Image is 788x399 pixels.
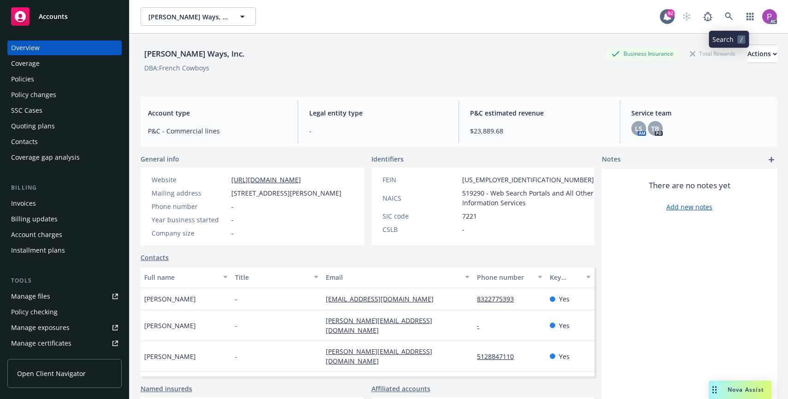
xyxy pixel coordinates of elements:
[7,4,122,29] a: Accounts
[309,108,448,118] span: Legal entity type
[666,9,675,17] div: 92
[7,320,122,335] a: Manage exposures
[7,276,122,285] div: Tools
[631,108,770,118] span: Service team
[7,336,122,351] a: Manage certificates
[322,266,473,288] button: Email
[607,48,678,59] div: Business Insurance
[7,103,122,118] a: SSC Cases
[235,352,237,361] span: -
[741,7,759,26] a: Switch app
[11,289,50,304] div: Manage files
[144,294,196,304] span: [PERSON_NAME]
[762,9,777,24] img: photo
[11,336,71,351] div: Manage certificates
[462,225,465,234] span: -
[11,40,40,55] div: Overview
[766,154,777,165] a: add
[7,305,122,319] a: Policy checking
[141,7,256,26] button: [PERSON_NAME] Ways, Inc.
[144,321,196,330] span: [PERSON_NAME]
[144,63,209,73] div: DBA: French Cowboys
[17,369,86,378] span: Open Client Navigator
[231,202,234,211] span: -
[559,352,570,361] span: Yes
[148,126,287,136] span: P&C - Commercial lines
[11,305,58,319] div: Policy checking
[231,188,341,198] span: [STREET_ADDRESS][PERSON_NAME]
[235,272,308,282] div: Title
[141,384,192,393] a: Named insureds
[470,126,609,136] span: $23,889.68
[559,321,570,330] span: Yes
[231,228,234,238] span: -
[11,243,65,258] div: Installment plans
[477,272,532,282] div: Phone number
[550,272,581,282] div: Key contact
[11,212,58,226] div: Billing updates
[371,384,430,393] a: Affiliated accounts
[747,45,777,63] div: Actions
[231,266,322,288] button: Title
[7,72,122,87] a: Policies
[11,134,38,149] div: Contacts
[148,12,228,22] span: [PERSON_NAME] Ways, Inc.
[231,175,301,184] a: [URL][DOMAIN_NAME]
[11,87,56,102] div: Policy changes
[473,266,546,288] button: Phone number
[649,180,730,191] span: There are no notes yet
[326,347,432,365] a: [PERSON_NAME][EMAIL_ADDRESS][DOMAIN_NAME]
[231,215,234,225] span: -
[559,294,570,304] span: Yes
[144,352,196,361] span: [PERSON_NAME]
[728,386,764,393] span: Nova Assist
[685,48,740,59] div: Total Rewards
[635,124,642,133] span: LS
[235,321,237,330] span: -
[7,87,122,102] a: Policy changes
[152,188,228,198] div: Mailing address
[11,196,36,211] div: Invoices
[666,202,712,212] a: Add new notes
[477,295,521,303] a: 8322775393
[7,227,122,242] a: Account charges
[11,72,34,87] div: Policies
[462,188,594,208] span: 519290 - Web Search Portals and All Other Information Services
[602,154,621,165] span: Notes
[11,320,70,335] div: Manage exposures
[7,119,122,133] a: Quoting plans
[39,13,68,20] span: Accounts
[7,289,122,304] a: Manage files
[709,381,771,399] button: Nova Assist
[235,294,237,304] span: -
[382,175,459,185] div: FEIN
[141,48,248,60] div: [PERSON_NAME] Ways, Inc.
[699,7,717,26] a: Report a Bug
[11,150,80,165] div: Coverage gap analysis
[709,381,720,399] div: Drag to move
[152,175,228,185] div: Website
[148,108,287,118] span: Account type
[677,7,696,26] a: Start snowing
[470,108,609,118] span: P&C estimated revenue
[11,119,55,133] div: Quoting plans
[141,266,231,288] button: Full name
[141,154,179,164] span: General info
[462,211,477,221] span: 7221
[326,295,441,303] a: [EMAIL_ADDRESS][DOMAIN_NAME]
[7,56,122,71] a: Coverage
[546,266,594,288] button: Key contact
[11,227,62,242] div: Account charges
[152,215,228,225] div: Year business started
[7,212,122,226] a: Billing updates
[144,272,218,282] div: Full name
[477,321,487,330] a: -
[152,228,228,238] div: Company size
[382,211,459,221] div: SIC code
[7,183,122,192] div: Billing
[152,202,228,211] div: Phone number
[382,193,459,203] div: NAICS
[7,196,122,211] a: Invoices
[7,150,122,165] a: Coverage gap analysis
